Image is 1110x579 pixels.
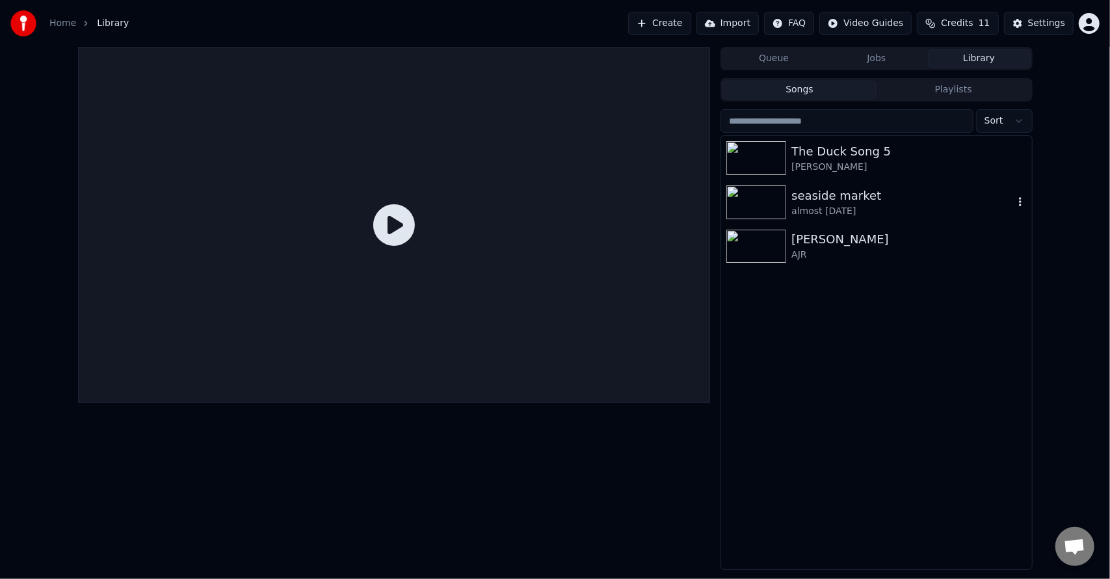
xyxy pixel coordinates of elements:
[1004,12,1074,35] button: Settings
[917,12,998,35] button: Credits11
[696,12,759,35] button: Import
[1055,527,1094,566] a: Open chat
[928,49,1031,68] button: Library
[1028,17,1065,30] div: Settings
[10,10,36,36] img: youka
[49,17,129,30] nav: breadcrumb
[979,17,990,30] span: 11
[791,187,1013,205] div: seaside market
[722,49,825,68] button: Queue
[941,17,973,30] span: Credits
[791,161,1026,174] div: [PERSON_NAME]
[49,17,76,30] a: Home
[984,114,1003,128] span: Sort
[791,230,1026,249] div: [PERSON_NAME]
[791,205,1013,218] div: almost [DATE]
[791,142,1026,161] div: The Duck Song 5
[791,249,1026,262] div: AJR
[764,12,814,35] button: FAQ
[825,49,928,68] button: Jobs
[722,81,877,100] button: Songs
[628,12,691,35] button: Create
[819,12,912,35] button: Video Guides
[877,81,1031,100] button: Playlists
[97,17,129,30] span: Library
